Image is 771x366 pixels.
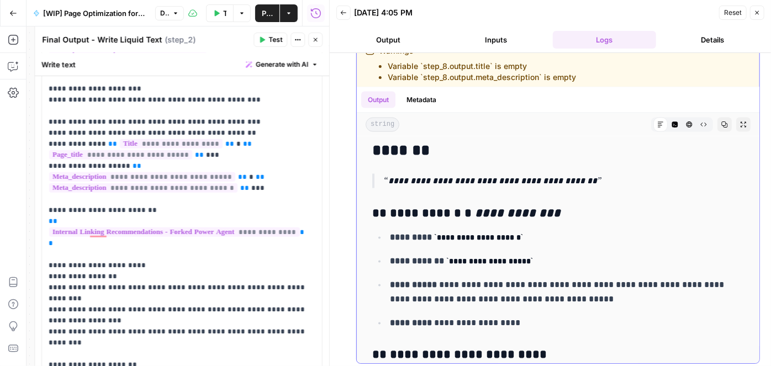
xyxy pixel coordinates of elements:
[223,8,226,19] span: Test Workflow
[42,34,162,45] textarea: Final Output - Write Liquid Text
[445,31,548,49] button: Inputs
[719,6,747,20] button: Reset
[241,57,323,72] button: Generate with AI
[35,53,329,76] div: Write text
[43,8,146,19] span: [WIP] Page Optimization for URL in Staging
[400,92,443,108] button: Metadata
[262,8,273,19] span: Publish
[165,34,196,45] span: ( step_2 )
[336,31,440,49] button: Output
[388,61,576,72] li: Variable `step_8.output.title` is empty
[254,33,287,47] button: Test
[361,92,395,108] button: Output
[366,118,399,132] span: string
[155,6,184,20] button: Draft
[357,41,759,363] div: 3 ms
[255,4,279,22] button: Publish
[268,35,282,45] span: Test
[206,4,233,22] button: Test Workflow
[27,4,153,22] button: [WIP] Page Optimization for URL in Staging
[553,31,657,49] button: Logs
[379,45,576,83] div: Warnings
[661,31,764,49] button: Details
[388,72,576,83] li: Variable `step_8.output.meta_description` is empty
[256,60,308,70] span: Generate with AI
[724,8,742,18] span: Reset
[160,8,169,18] span: Draft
